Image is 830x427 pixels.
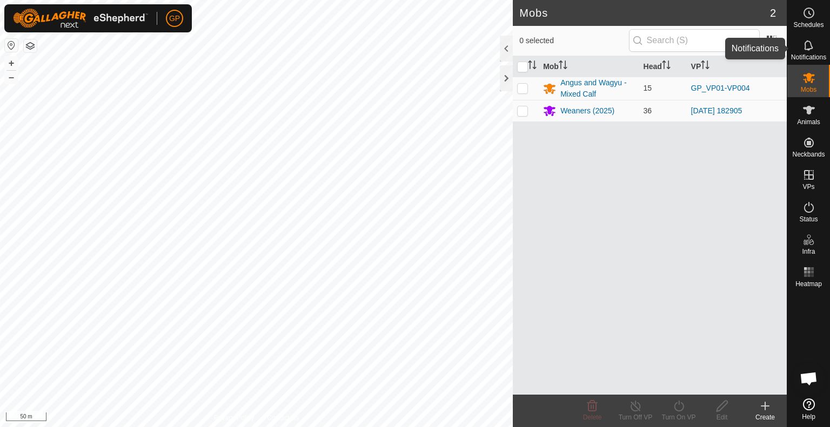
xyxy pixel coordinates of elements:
[5,57,18,70] button: +
[795,281,822,287] span: Heatmap
[791,54,826,60] span: Notifications
[5,39,18,52] button: Reset Map
[644,106,652,115] span: 36
[13,9,148,28] img: Gallagher Logo
[701,62,709,71] p-sorticon: Activate to sort
[691,84,750,92] a: GP_VP01-VP004
[559,62,567,71] p-sorticon: Activate to sort
[793,362,825,395] a: Open chat
[792,151,825,158] span: Neckbands
[787,394,830,424] a: Help
[744,412,787,422] div: Create
[662,62,671,71] p-sorticon: Activate to sort
[560,105,614,117] div: Weaners (2025)
[24,39,37,52] button: Map Layers
[519,35,628,46] span: 0 selected
[802,184,814,190] span: VPs
[687,56,787,77] th: VP
[770,5,776,21] span: 2
[691,106,742,115] a: [DATE] 182905
[539,56,639,77] th: Mob
[560,77,634,100] div: Angus and Wagyu - Mixed Calf
[614,412,657,422] div: Turn Off VP
[644,84,652,92] span: 15
[5,71,18,84] button: –
[519,6,770,19] h2: Mobs
[797,119,820,125] span: Animals
[639,56,687,77] th: Head
[629,29,760,52] input: Search (S)
[799,216,818,222] span: Status
[802,414,815,420] span: Help
[802,248,815,255] span: Infra
[267,413,299,423] a: Contact Us
[214,413,255,423] a: Privacy Policy
[793,22,824,28] span: Schedules
[801,86,816,93] span: Mobs
[700,412,744,422] div: Edit
[169,13,180,24] span: GP
[583,414,602,421] span: Delete
[528,62,537,71] p-sorticon: Activate to sort
[657,412,700,422] div: Turn On VP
